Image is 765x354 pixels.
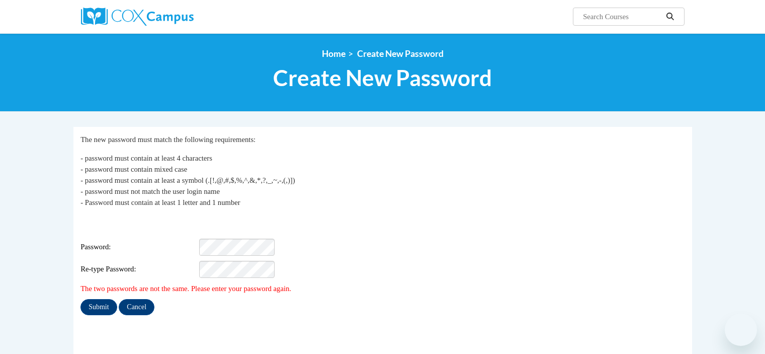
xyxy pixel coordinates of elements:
[80,135,256,144] span: The new password must match the following requirements:
[81,8,272,26] a: Cox Campus
[662,11,677,23] button: Search
[80,264,197,275] span: Re-type Password:
[322,48,346,59] a: Home
[273,64,492,91] span: Create New Password
[582,11,662,23] input: Search Courses
[357,48,444,59] span: Create New Password
[80,299,117,315] input: Submit
[80,285,291,293] span: The two passwords are not the same. Please enter your password again.
[80,242,197,253] span: Password:
[725,314,757,346] iframe: Button to launch messaging window
[80,154,295,206] span: - password must contain at least 4 characters - password must contain mixed case - password must ...
[81,8,194,26] img: Cox Campus
[119,299,154,315] input: Cancel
